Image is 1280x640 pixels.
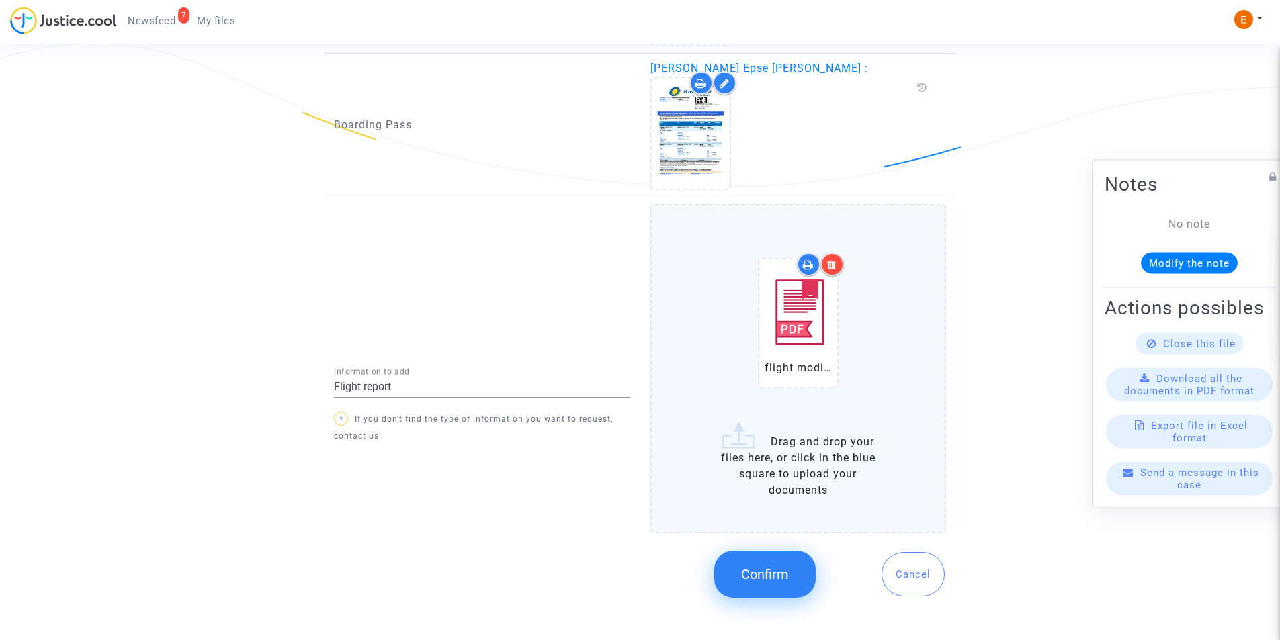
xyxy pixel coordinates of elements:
a: My files [186,11,246,31]
span: Close this file [1163,337,1236,349]
button: Modify the note [1141,252,1238,273]
button: Cancel [882,552,945,596]
h2: Notes [1105,172,1274,195]
div: No note [1125,216,1254,232]
span: Confirm [741,566,789,582]
img: jc-logo.svg [10,7,117,34]
img: ACg8ocIeiFvHKe4dA5oeRFd_CiCnuxWUEc1A2wYhRJE3TTWt=s96-c [1234,10,1253,29]
span: Send a message in this case [1140,466,1259,490]
span: Export file in Excel format [1151,419,1248,443]
a: 7Newsfeed [117,11,186,31]
span: Newsfeed [128,15,175,27]
p: Boarding Pass [334,116,630,133]
span: [PERSON_NAME] Epse [PERSON_NAME] : [650,62,868,75]
button: Confirm [714,551,816,598]
div: 7 [178,7,190,24]
p: If you don't find the type of information you want to request, contact us [334,411,630,445]
h2: Actions possibles [1105,295,1274,319]
span: Download all the documents in PDF format [1124,372,1254,396]
span: ? [339,416,343,423]
span: My files [197,15,235,27]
